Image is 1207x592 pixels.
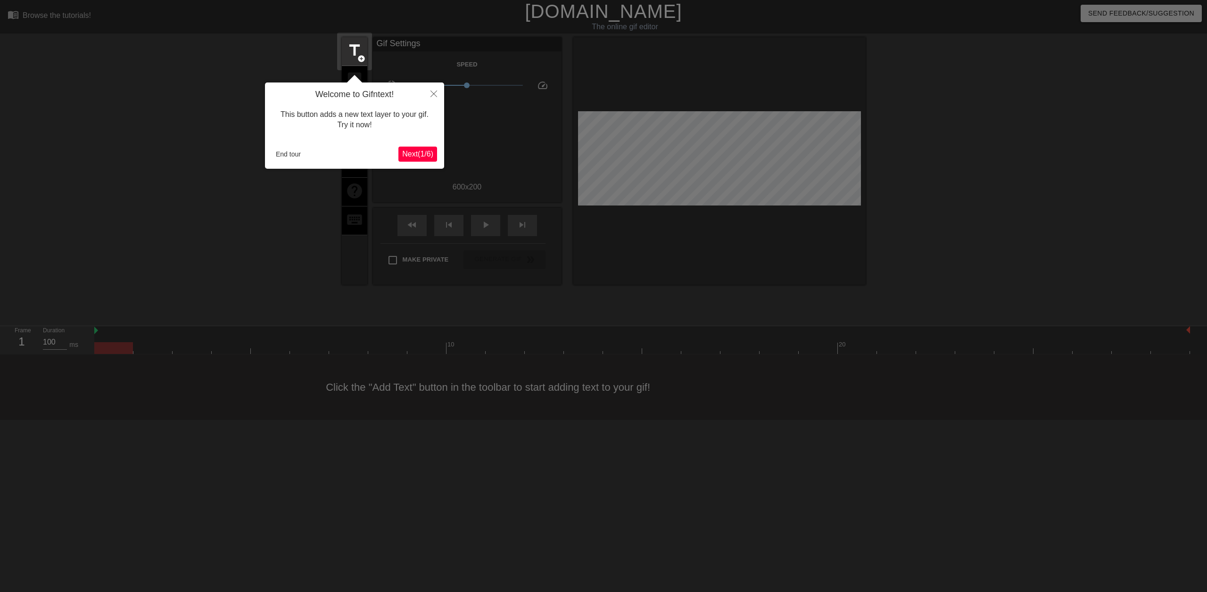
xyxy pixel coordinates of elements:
[402,150,433,158] span: Next ( 1 / 6 )
[272,147,305,161] button: End tour
[272,90,437,100] h4: Welcome to Gifntext!
[398,147,437,162] button: Next
[423,82,444,104] button: Close
[272,100,437,140] div: This button adds a new text layer to your gif. Try it now!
